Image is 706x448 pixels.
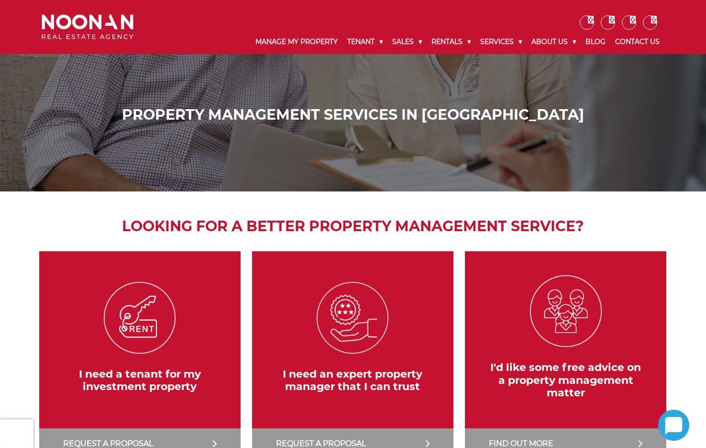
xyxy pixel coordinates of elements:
[527,30,581,54] a: About Us
[387,30,427,54] a: Sales
[34,215,672,237] h2: Looking for a better property management service?
[610,30,664,54] a: Contact Us
[251,30,342,54] a: Manage My Property
[44,106,662,123] h1: Property Management Services in [GEOGRAPHIC_DATA]
[475,30,527,54] a: Services
[42,14,133,40] img: Noonan Real Estate Agency
[581,30,610,54] a: Blog
[427,30,475,54] a: Rentals
[342,30,387,54] a: Tenant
